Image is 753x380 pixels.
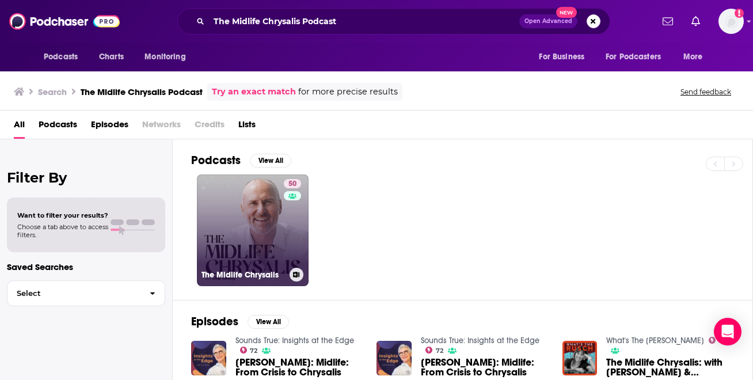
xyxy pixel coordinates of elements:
a: Show notifications dropdown [658,12,678,31]
a: What's The Rusch [606,336,704,345]
h2: Filter By [7,169,165,186]
a: Charts [92,46,131,68]
span: Logged in as broadleafbooks_ [718,9,744,34]
a: 72 [425,347,443,354]
button: open menu [36,46,93,68]
a: 72 [240,347,258,354]
a: 50The Midlife Chrysalis [197,174,309,286]
button: Select [7,280,165,306]
a: Try an exact match [212,85,296,98]
span: [PERSON_NAME]: Midlife: From Crisis to Chrysalis [421,358,549,377]
a: 50 [284,179,301,188]
a: Chip Conley: Midlife: From Crisis to Chrysalis [421,358,549,377]
span: More [683,49,703,65]
span: Credits [195,115,225,139]
span: Podcasts [44,49,78,65]
p: Saved Searches [7,261,165,272]
a: Sounds True: Insights at the Edge [235,336,354,345]
button: open menu [675,46,717,68]
a: All [14,115,25,139]
span: Charts [99,49,124,65]
span: 72 [436,348,443,354]
a: EpisodesView All [191,314,289,329]
div: Search podcasts, credits, & more... [177,8,610,35]
button: Open AdvancedNew [519,14,577,28]
span: New [556,7,577,18]
button: open menu [531,46,599,68]
button: View All [250,154,291,168]
span: [PERSON_NAME]: Midlife: From Crisis to Chrysalis [235,358,363,377]
span: Monitoring [144,49,185,65]
img: The Midlife Chrysalis: with Chip Conley & Christine Sperber | EP4 [562,341,598,376]
button: open menu [136,46,200,68]
span: For Business [539,49,584,65]
img: Chip Conley: Midlife: From Crisis to Chrysalis [377,341,412,376]
a: Show notifications dropdown [687,12,705,31]
img: Podchaser - Follow, Share and Rate Podcasts [9,10,120,32]
a: Episodes [91,115,128,139]
a: Lists [238,115,256,139]
button: Send feedback [677,87,735,97]
a: Podcasts [39,115,77,139]
a: Chip Conley: Midlife: From Crisis to Chrysalis [235,358,363,377]
button: open menu [598,46,678,68]
span: Networks [142,115,181,139]
span: For Podcasters [606,49,661,65]
button: View All [248,315,289,329]
img: User Profile [718,9,744,34]
span: 72 [250,348,257,354]
span: Open Advanced [524,18,572,24]
a: Sounds True: Insights at the Edge [421,336,539,345]
span: Want to filter your results? [17,211,108,219]
h3: The Midlife Chrysalis Podcast [81,86,203,97]
input: Search podcasts, credits, & more... [209,12,519,31]
span: Choose a tab above to access filters. [17,223,108,239]
a: PodcastsView All [191,153,291,168]
h2: Episodes [191,314,238,329]
span: The Midlife Chrysalis: with [PERSON_NAME] & [PERSON_NAME] | EP4 [606,358,734,377]
h2: Podcasts [191,153,241,168]
h3: Search [38,86,67,97]
button: Show profile menu [718,9,744,34]
a: The Midlife Chrysalis: with Chip Conley & Christine Sperber | EP4 [606,358,734,377]
div: Open Intercom Messenger [714,318,741,345]
span: Select [7,290,140,297]
span: for more precise results [298,85,398,98]
img: Chip Conley: Midlife: From Crisis to Chrysalis [191,341,226,376]
a: 43 [709,337,728,344]
svg: Add a profile image [735,9,744,18]
h3: The Midlife Chrysalis [201,270,285,280]
span: 50 [288,178,296,190]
